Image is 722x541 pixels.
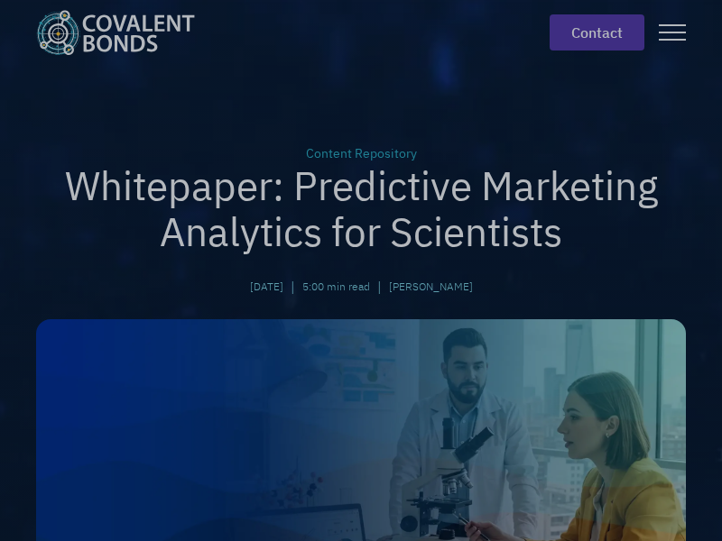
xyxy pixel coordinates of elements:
div: [DATE] [250,279,283,295]
a: home [36,10,209,55]
div: Content Repository [36,144,686,163]
a: [PERSON_NAME] [389,279,473,295]
div: 5:00 min read [302,279,370,295]
div: | [291,276,295,298]
a: contact [550,14,644,50]
img: Covalent Bonds White / Teal Logo [36,10,195,55]
h1: Whitepaper: Predictive Marketing Analytics for Scientists [36,163,686,254]
div: | [377,276,382,298]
